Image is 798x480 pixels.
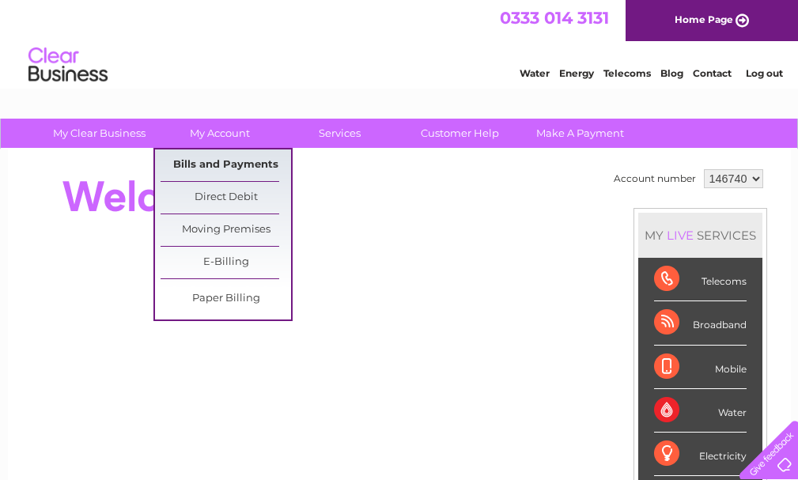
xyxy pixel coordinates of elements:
a: My Clear Business [34,119,165,148]
a: Paper Billing [161,283,291,315]
td: Account number [610,165,700,192]
div: Clear Business is a trading name of Verastar Limited (registered in [GEOGRAPHIC_DATA] No. 3667643... [26,9,773,77]
a: Direct Debit [161,182,291,214]
a: Customer Help [395,119,525,148]
img: logo.png [28,41,108,89]
a: Blog [660,67,683,79]
a: Telecoms [603,67,651,79]
div: Mobile [654,346,747,389]
a: Contact [693,67,732,79]
a: 0333 014 3131 [500,8,609,28]
a: Bills and Payments [161,149,291,181]
div: LIVE [664,228,697,243]
a: Water [520,67,550,79]
div: MY SERVICES [638,213,762,258]
a: Services [274,119,405,148]
div: Broadband [654,301,747,345]
a: Log out [746,67,783,79]
a: Energy [559,67,594,79]
a: Make A Payment [515,119,645,148]
div: Water [654,389,747,433]
div: Telecoms [654,258,747,301]
a: E-Billing [161,247,291,278]
a: Moving Premises [161,214,291,246]
a: My Account [154,119,285,148]
div: Electricity [654,433,747,476]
